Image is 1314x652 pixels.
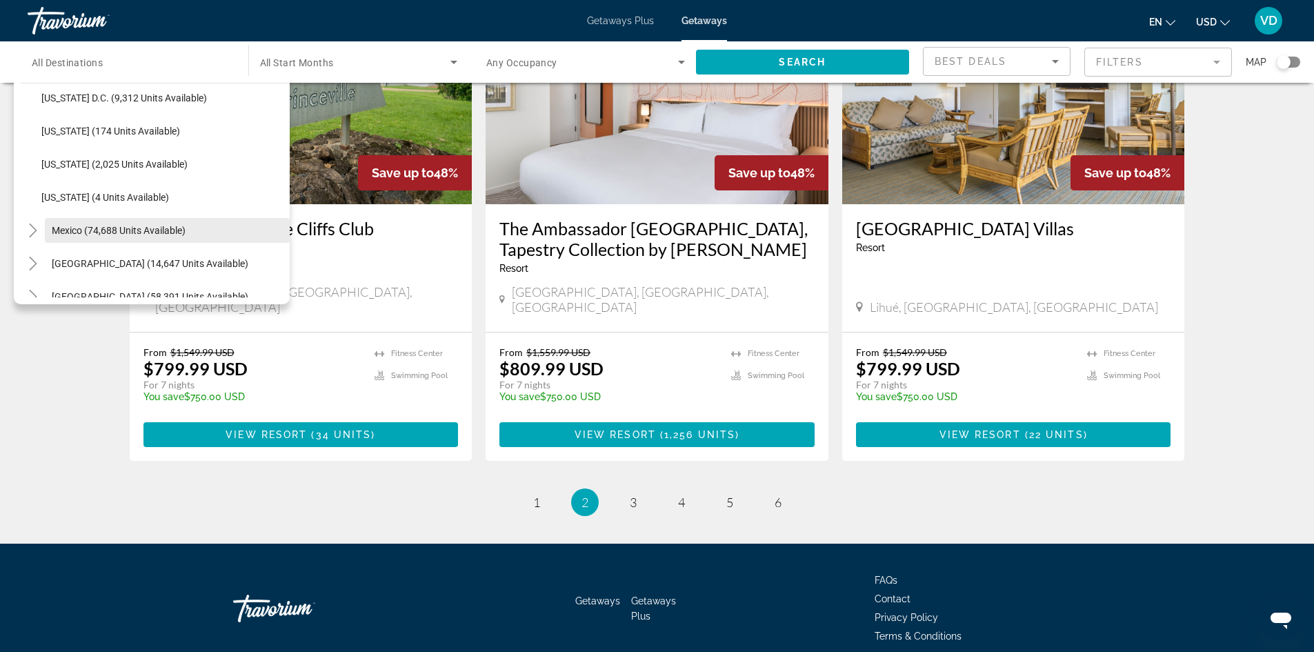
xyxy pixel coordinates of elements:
span: Swimming Pool [1104,371,1160,380]
span: You save [856,391,897,402]
span: From [143,346,167,358]
button: Toggle Caribbean & Atlantic Islands (58,391 units available) [21,285,45,309]
span: Fitness Center [1104,349,1155,358]
button: User Menu [1251,6,1286,35]
a: FAQs [875,575,897,586]
span: 1,256 units [664,429,735,440]
span: USD [1196,17,1217,28]
a: Contact [875,593,910,604]
span: 3 [630,495,637,510]
span: 5 [726,495,733,510]
button: Change currency [1196,12,1230,32]
span: [US_STATE] D.C. (9,312 units available) [41,92,207,103]
a: Getaways [575,595,620,606]
a: Terms & Conditions [875,631,962,642]
p: $799.99 USD [143,358,248,379]
p: For 7 nights [856,379,1074,391]
span: [US_STATE] (4 units available) [41,192,169,203]
button: [GEOGRAPHIC_DATA] (58,391 units available) [45,284,290,309]
a: The Ambassador [GEOGRAPHIC_DATA], Tapestry Collection by [PERSON_NAME] [499,218,815,259]
span: From [856,346,879,358]
a: Privacy Policy [875,612,938,623]
button: Search [696,50,910,75]
span: Resort [499,263,528,274]
p: For 7 nights [143,379,361,391]
span: Best Deals [935,56,1006,67]
mat-select: Sort by [935,53,1059,70]
span: 6 [775,495,782,510]
p: $809.99 USD [499,358,604,379]
span: [US_STATE] (174 units available) [41,126,180,137]
span: Save up to [1084,166,1146,180]
p: $750.00 USD [856,391,1074,402]
p: $750.00 USD [143,391,361,402]
span: You save [499,391,540,402]
span: [GEOGRAPHIC_DATA], [GEOGRAPHIC_DATA], [GEOGRAPHIC_DATA] [512,284,815,315]
span: View Resort [939,429,1021,440]
p: For 7 nights [499,379,717,391]
div: 48% [358,155,472,190]
span: 1 [533,495,540,510]
button: [US_STATE] (174 units available) [34,119,290,144]
button: [GEOGRAPHIC_DATA] (14,647 units available) [45,251,290,276]
button: Change language [1149,12,1175,32]
button: View Resort(34 units) [143,422,459,447]
span: Save up to [728,166,790,180]
p: $799.99 USD [856,358,960,379]
span: Mexico (74,688 units available) [52,225,186,236]
button: Toggle Canada (14,647 units available) [21,252,45,276]
span: en [1149,17,1162,28]
span: Swimming Pool [391,371,448,380]
span: From [499,346,523,358]
h3: Club Wyndham The Cliffs Club [143,218,459,239]
span: $1,549.99 USD [170,346,235,358]
span: ( ) [307,429,375,440]
span: Save up to [372,166,434,180]
span: 2 [581,495,588,510]
div: 48% [715,155,828,190]
span: VD [1260,14,1277,28]
div: 48% [1071,155,1184,190]
span: Resort [856,242,885,253]
span: [GEOGRAPHIC_DATA] (14,647 units available) [52,258,248,269]
a: Getaways Plus [587,15,654,26]
span: $1,559.99 USD [526,346,590,358]
a: [GEOGRAPHIC_DATA] Villas [856,218,1171,239]
button: View Resort(22 units) [856,422,1171,447]
p: $750.00 USD [499,391,717,402]
span: You save [143,391,184,402]
span: $1,549.99 USD [883,346,947,358]
span: 22 units [1029,429,1084,440]
span: Fitness Center [391,349,443,358]
button: Toggle Mexico (74,688 units available) [21,219,45,243]
button: View Resort(1,256 units) [499,422,815,447]
span: Getaways Plus [631,595,676,622]
span: Any Occupancy [486,57,557,68]
span: All Destinations [32,57,103,68]
span: Fitness Center [748,349,799,358]
span: Search [779,57,826,68]
span: Map [1246,52,1266,72]
span: 4 [678,495,685,510]
button: Mexico (74,688 units available) [45,218,290,243]
span: View Resort [226,429,307,440]
a: Travorium [28,3,166,39]
button: Filter [1084,47,1232,77]
button: [US_STATE] (2,025 units available) [34,152,290,177]
span: View Resort [575,429,656,440]
button: [US_STATE] D.C. (9,312 units available) [34,86,290,110]
iframe: Button to launch messaging window [1259,597,1303,641]
span: [GEOGRAPHIC_DATA], [GEOGRAPHIC_DATA], [GEOGRAPHIC_DATA] [155,284,458,315]
span: [US_STATE] (2,025 units available) [41,159,188,170]
span: ( ) [656,429,739,440]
